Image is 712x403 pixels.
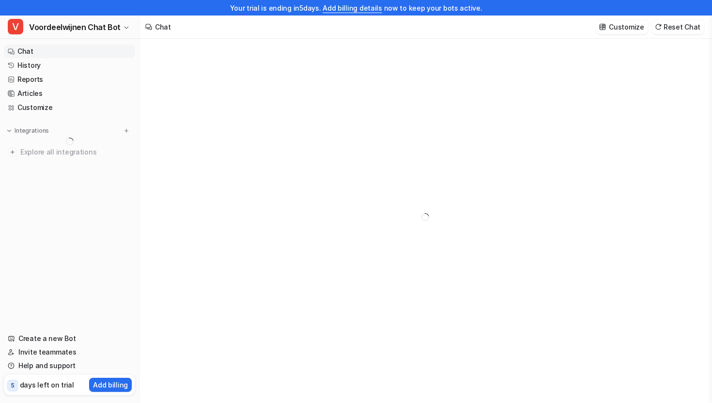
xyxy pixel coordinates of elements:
button: Add billing [89,378,132,392]
button: Customize [596,20,648,34]
p: Integrations [15,127,49,135]
a: History [4,59,135,72]
a: Customize [4,101,135,114]
span: V [8,19,23,34]
button: Reset Chat [652,20,704,34]
img: expand menu [6,127,13,134]
a: Help and support [4,359,135,372]
img: menu_add.svg [123,127,130,134]
p: Customize [609,22,644,32]
a: Articles [4,87,135,100]
a: Invite teammates [4,345,135,359]
button: Integrations [4,126,52,136]
a: Add billing details [323,4,382,12]
a: Explore all integrations [4,145,135,159]
img: reset [655,23,662,31]
p: days left on trial [20,380,74,390]
span: Explore all integrations [20,144,131,160]
a: Chat [4,45,135,58]
p: Add billing [93,380,128,390]
div: Chat [155,22,171,32]
span: Voordeelwijnen Chat Bot [29,20,121,34]
p: 5 [11,381,15,390]
img: customize [599,23,606,31]
a: Reports [4,73,135,86]
a: Create a new Bot [4,332,135,345]
img: explore all integrations [8,147,17,157]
